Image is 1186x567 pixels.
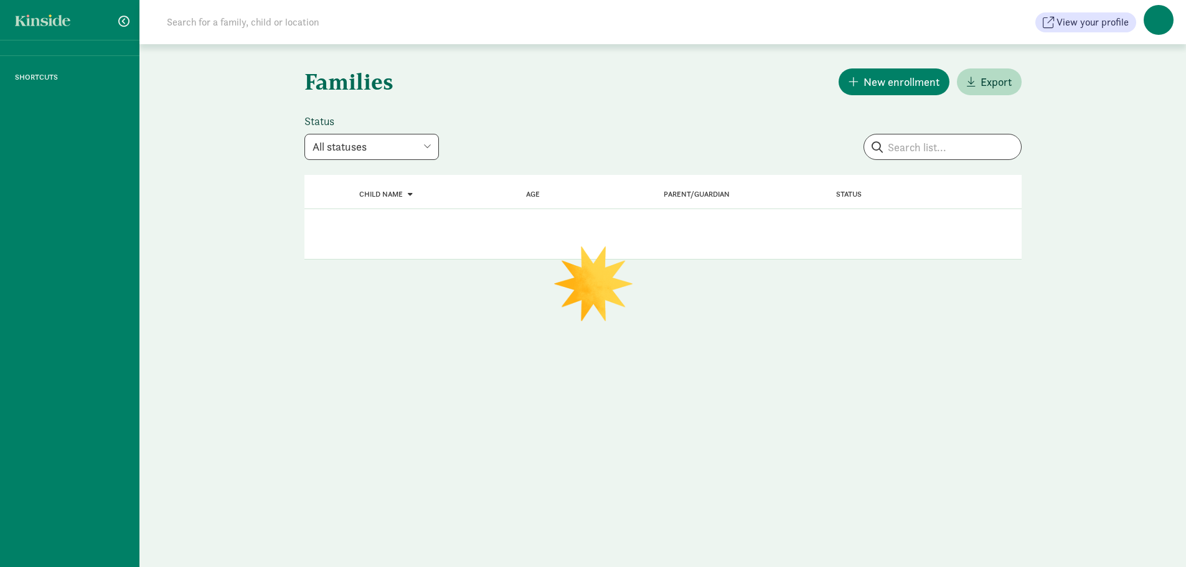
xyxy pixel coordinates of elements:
[839,68,949,95] button: New enrollment
[304,114,439,129] label: Status
[957,68,1022,95] button: Export
[159,10,509,35] input: Search for a family, child or location
[864,73,939,90] span: New enrollment
[664,190,730,199] a: Parent/Guardian
[1035,12,1136,32] button: View your profile
[864,134,1021,159] input: Search list...
[1057,15,1129,30] span: View your profile
[359,190,403,199] span: Child name
[526,190,540,199] a: Age
[836,190,862,199] span: Status
[304,59,661,104] h1: Families
[359,190,413,199] a: Child name
[981,73,1012,90] span: Export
